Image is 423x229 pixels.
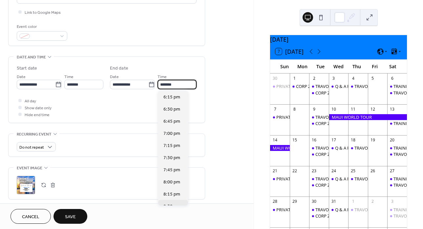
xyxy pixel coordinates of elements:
div: Sun [275,60,293,73]
span: 6:15 pm [163,94,180,101]
span: 8:30 pm [163,203,180,210]
div: 18 [350,137,356,143]
div: Q & A PLUS UPDATES & TRAINING [335,83,403,89]
div: TRAVORIUM OVERVIEW [309,114,329,120]
span: 7:30 pm [163,155,180,161]
div: TRAINING [387,176,407,182]
div: Q & A PLUS UPDATES & TRAINING [329,207,349,213]
div: TRAVORIUM OVERVIEW [348,83,368,89]
div: TRAINING [387,120,407,126]
span: Date and time [17,54,46,61]
span: 7:00 pm [163,130,180,137]
div: 8 [292,106,298,112]
div: CORP ZOOM [309,182,329,188]
div: 14 [272,137,278,143]
span: 6:45 pm [163,118,180,125]
button: Save [53,209,87,224]
div: TRAVORIUM OVERVIEW [348,176,368,182]
div: CORP Zoom w/CEO [290,83,309,89]
div: Q & A PLUS UPDATES & TRAINING [329,176,349,182]
span: Date [17,73,26,80]
div: 12 [370,106,376,112]
div: Thu [348,60,366,73]
div: 29 [292,199,298,204]
div: CORP ZOOM [309,151,329,157]
div: Q & A PLUS UPDATES & TRAINING [335,207,403,213]
span: 7:45 pm [163,167,180,174]
div: CORP ZOOM [309,120,329,126]
span: Cancel [22,214,39,220]
span: 8:15 pm [163,191,180,198]
div: TRAINING [393,145,413,151]
div: PRIVATE Team Training [270,83,290,89]
span: Event image [17,165,42,172]
div: TRAVORIUM OVERVIEW W/LIVE TESTIMONIALS [387,213,407,219]
div: TRAVORIUM OVERVIEW [315,114,362,120]
div: Q & A PLUS UPDATES & TRAINING [329,145,349,151]
div: TRAINING [393,83,413,89]
div: 25 [350,168,356,174]
div: 21 [272,168,278,174]
div: 7 [272,106,278,112]
div: TRAINING [393,207,413,213]
div: 10 [331,106,337,112]
div: TRAVORIUM OVERVIEW [315,83,362,89]
div: 31 [331,199,337,204]
div: TRAVORIUM OVERVIEW W/LIVE TESTIMONIALS [387,90,407,96]
div: 15 [292,137,298,143]
div: TRAVORIUM OVERVIEW [315,145,362,151]
div: TRAVORIUM OVERVIEW [354,145,401,151]
div: TRAVORIUM OVERVIEW W/LIVE TESTIMONIALS [387,182,407,188]
div: PRIVATE Team Training [276,83,321,89]
div: Q & A PLUS UPDATES & TRAINING [329,83,349,89]
div: CORP ZOOM [315,120,341,126]
div: 11 [350,106,356,112]
span: All day [25,98,36,105]
div: 9 [311,106,317,112]
div: MAUI WORLD TOUR [329,114,407,120]
span: 8:00 pm [163,179,180,186]
div: 4 [350,75,356,81]
div: Q & A PLUS UPDATES & TRAINING [335,145,403,151]
div: [DATE] [270,35,407,44]
span: Time [64,73,74,80]
div: 30 [272,75,278,81]
div: 27 [390,168,395,174]
div: TRAVORIUM OVERVIEW [309,176,329,182]
span: Date [110,73,119,80]
div: Tue [311,60,329,73]
div: TRAVORIUM OVERVIEW [348,145,368,151]
div: PRIVATE Team Training [276,176,321,182]
div: 26 [370,168,376,174]
div: PRIVATE Team Training [270,114,290,120]
div: 3 [390,199,395,204]
div: PRIVATE Team Training [276,114,321,120]
div: PRIVATE Team Training [270,176,290,182]
div: 13 [390,106,395,112]
div: Start date [17,65,37,72]
div: 2 [370,199,376,204]
div: 19 [370,137,376,143]
div: 2 [311,75,317,81]
div: 22 [292,168,298,174]
div: Fri [366,60,384,73]
div: 5 [370,75,376,81]
span: 7:15 pm [163,142,180,149]
div: 16 [311,137,317,143]
div: TRAVORIUM OVERVIEW [309,145,329,151]
span: Recurring event [17,131,52,138]
div: 1 [350,199,356,204]
div: TRAVORIUM OVERVIEW [309,83,329,89]
div: CORP ZOOM [315,90,341,96]
div: TRAVORIUM OVERVIEW [315,207,362,213]
div: MAUI WORLD TOUR [270,145,290,151]
div: Q & A PLUS UPDATES & TRAINING [335,176,403,182]
div: TRAVORIUM OVERVIEW [309,207,329,213]
div: Event color [17,23,66,30]
div: TRAINING [387,207,407,213]
div: CORP ZOOM [309,213,329,219]
span: Hide end time [25,112,50,118]
div: 30 [311,199,317,204]
div: TRAVORIUM OVERVIEW [354,176,401,182]
div: 20 [390,137,395,143]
